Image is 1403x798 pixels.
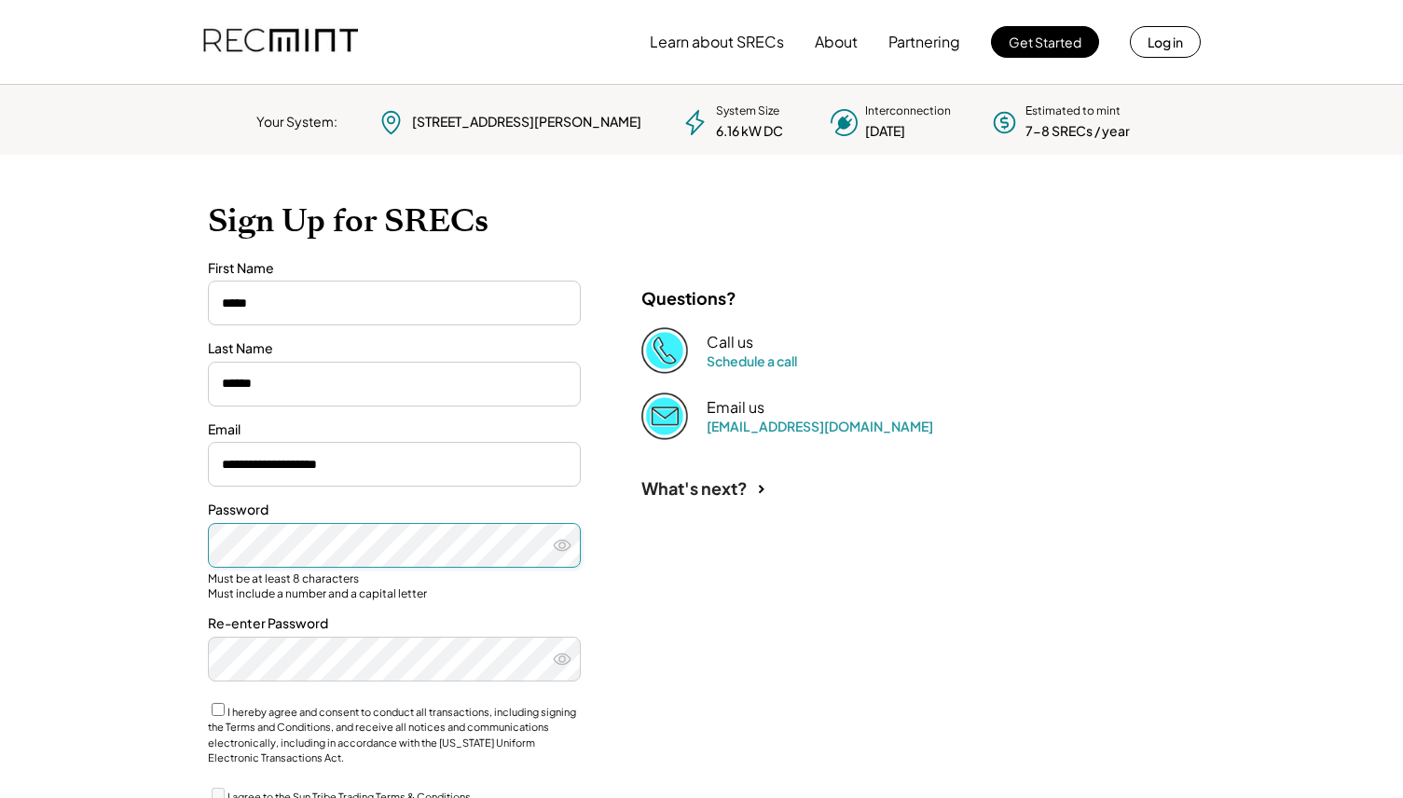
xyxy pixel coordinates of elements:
img: Email%202%403x.png [641,392,688,439]
img: Phone%20copy%403x.png [641,327,688,374]
h1: Sign Up for SRECs [208,201,1196,241]
button: Learn about SRECs [650,23,784,61]
button: Get Started [991,26,1099,58]
div: System Size [716,103,779,119]
div: Must be at least 8 characters Must include a number and a capital letter [208,571,581,600]
div: Interconnection [865,103,951,119]
div: Password [208,501,581,519]
div: Email [208,420,581,439]
div: Re-enter Password [208,614,581,633]
div: [DATE] [865,122,905,141]
a: Schedule a call [707,352,797,369]
div: [STREET_ADDRESS][PERSON_NAME] [412,113,641,131]
img: recmint-logotype%403x.png [203,10,358,74]
div: Last Name [208,339,581,358]
button: Partnering [888,23,960,61]
label: I hereby agree and consent to conduct all transactions, including signing the Terms and Condition... [208,706,576,764]
div: Questions? [641,287,736,309]
div: Estimated to mint [1025,103,1121,119]
div: Your System: [256,113,337,131]
div: First Name [208,259,581,278]
div: Email us [707,398,764,418]
a: [EMAIL_ADDRESS][DOMAIN_NAME] [707,418,933,434]
div: 7-8 SRECs / year [1025,122,1130,141]
div: What's next? [641,477,748,499]
button: Log in [1130,26,1201,58]
div: Call us [707,333,753,352]
div: 6.16 kW DC [716,122,783,141]
button: About [815,23,858,61]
